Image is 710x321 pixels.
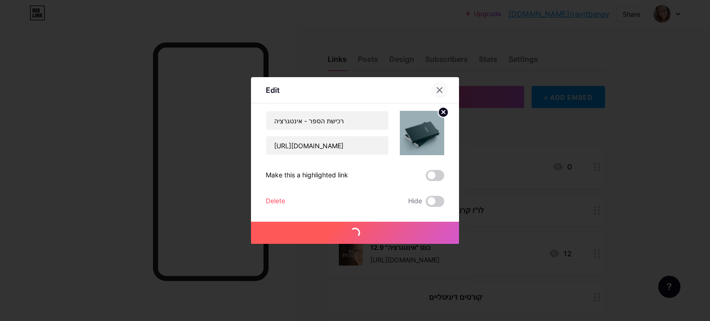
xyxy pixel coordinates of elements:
div: Edit [266,85,280,96]
div: Delete [266,196,285,207]
img: link_thumbnail [400,111,444,155]
div: Make this a highlighted link [266,170,348,181]
input: URL [266,136,388,155]
input: Title [266,111,388,130]
span: Hide [408,196,422,207]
